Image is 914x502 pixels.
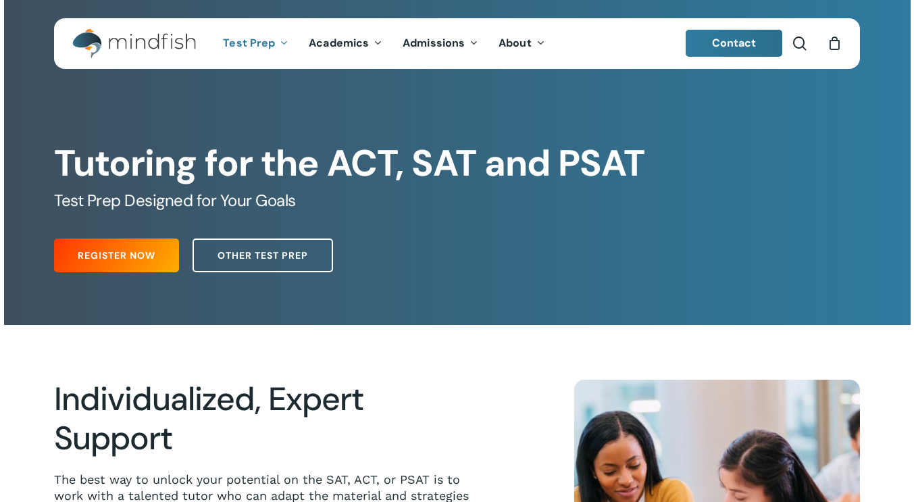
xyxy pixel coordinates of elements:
a: Admissions [392,38,488,49]
span: Admissions [403,36,465,50]
span: Register Now [78,249,155,262]
a: Test Prep [213,38,299,49]
header: Main Menu [54,18,860,69]
span: Test Prep [223,36,275,50]
a: Register Now [54,239,179,272]
h5: Test Prep Designed for Your Goals [54,190,860,211]
span: Other Test Prep [218,249,308,262]
h1: Tutoring for the ACT, SAT and PSAT [54,142,860,185]
span: Contact [712,36,757,50]
a: Cart [827,36,842,51]
a: Academics [299,38,392,49]
a: About [488,38,555,49]
span: About [499,36,532,50]
nav: Main Menu [213,18,555,69]
a: Other Test Prep [193,239,333,272]
span: Academics [309,36,369,50]
h2: Individualized, Expert Support [54,380,482,458]
a: Contact [686,30,783,57]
